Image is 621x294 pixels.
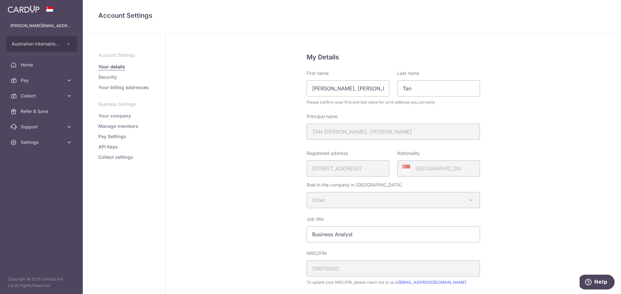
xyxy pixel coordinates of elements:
[307,279,480,286] span: To update your NRIC/FIN, please reach out to us at
[307,113,338,120] label: Principal name
[307,192,480,208] span: Other
[15,5,28,10] span: Help
[21,62,63,68] span: Home
[12,41,60,47] span: Australian International School Pte Ltd
[21,93,63,99] span: Collect
[98,113,131,119] a: Your company
[6,36,77,52] button: Australian International School Pte Ltd
[307,192,480,208] span: Other
[21,108,63,115] span: Refer & Save
[307,52,480,62] h5: My Details
[397,150,420,157] label: Nationality
[21,77,63,84] span: Pay
[307,150,348,157] label: Registered address
[98,123,138,129] a: Manage members
[98,64,125,70] a: Your details
[98,154,133,160] a: Collect settings
[21,124,63,130] span: Support
[98,101,150,107] p: Business Settings
[98,74,117,80] a: Security
[10,23,72,29] p: [PERSON_NAME][EMAIL_ADDRESS][DOMAIN_NAME]
[98,133,126,140] a: Pay Settings
[307,182,402,188] label: Role in the company in [GEOGRAPHIC_DATA]
[307,80,389,96] input: First name
[98,84,149,91] a: Your billing addresses
[307,216,324,222] label: Job title
[307,250,327,257] label: NRIC/FIN
[398,280,466,285] a: [EMAIL_ADDRESS][DOMAIN_NAME]
[98,52,150,58] p: Account Settings
[397,80,480,96] input: Last name
[580,275,615,291] iframe: Opens a widget where you can find more information
[8,5,39,13] img: CardUp
[21,139,63,146] span: Settings
[397,70,419,76] label: Last name
[98,144,118,150] a: API Keys
[307,99,480,106] span: Please confirm your first and last name for us to address you correctly
[98,10,605,21] h4: Account Settings
[307,70,329,76] label: First name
